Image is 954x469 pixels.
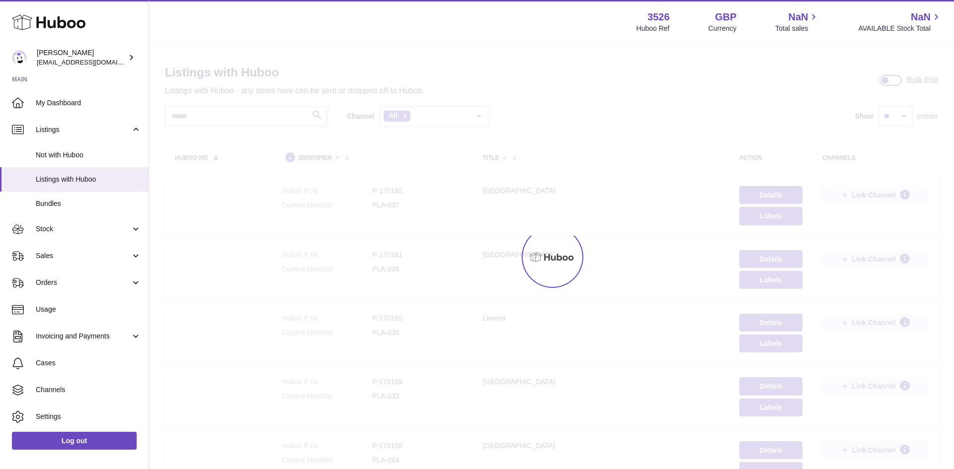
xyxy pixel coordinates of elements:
[709,24,737,33] div: Currency
[36,305,141,314] span: Usage
[36,125,131,134] span: Listings
[858,10,942,33] a: NaN AVAILABLE Stock Total
[636,24,670,33] div: Huboo Ref
[36,199,141,208] span: Bundles
[788,10,808,24] span: NaN
[37,48,126,67] div: [PERSON_NAME]
[647,10,670,24] strong: 3526
[36,98,141,108] span: My Dashboard
[858,24,942,33] span: AVAILABLE Stock Total
[911,10,931,24] span: NaN
[36,385,141,395] span: Channels
[37,58,146,66] span: [EMAIL_ADDRESS][DOMAIN_NAME]
[36,224,131,234] span: Stock
[775,10,819,33] a: NaN Total sales
[36,175,141,184] span: Listings with Huboo
[775,24,819,33] span: Total sales
[36,251,131,261] span: Sales
[36,358,141,368] span: Cases
[36,412,141,421] span: Settings
[12,432,137,450] a: Log out
[36,150,141,160] span: Not with Huboo
[36,278,131,287] span: Orders
[36,332,131,341] span: Invoicing and Payments
[12,50,27,65] img: internalAdmin-3526@internal.huboo.com
[715,10,736,24] strong: GBP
